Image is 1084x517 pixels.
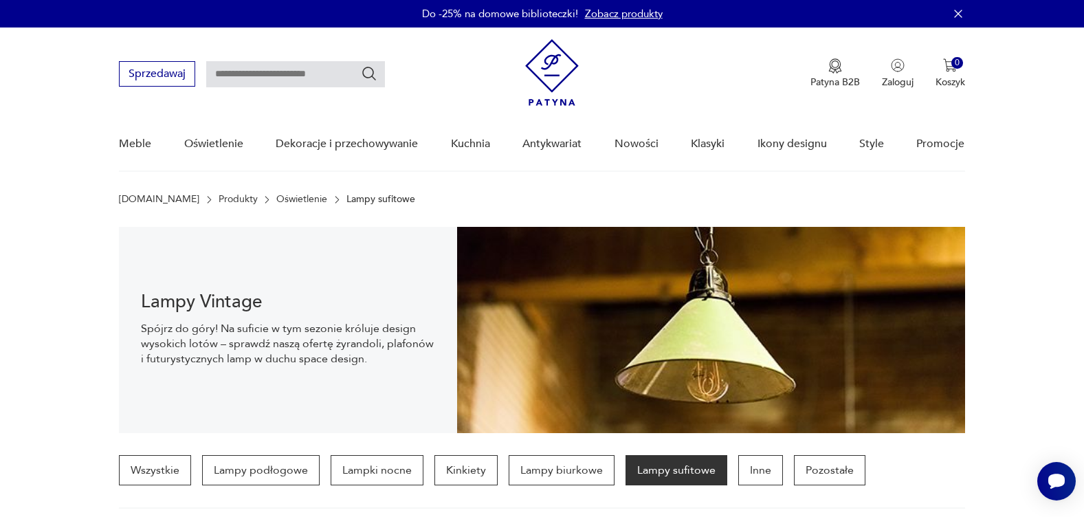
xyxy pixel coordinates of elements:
iframe: Smartsupp widget button [1037,462,1076,500]
a: Sprzedawaj [119,70,195,80]
img: Ikonka użytkownika [891,58,905,72]
button: Szukaj [361,65,377,82]
div: 0 [951,57,963,69]
a: Oświetlenie [276,194,327,205]
p: Patyna B2B [810,76,860,89]
a: Ikony designu [757,118,827,170]
a: Lampy podłogowe [202,455,320,485]
a: Meble [119,118,151,170]
a: Kuchnia [451,118,490,170]
p: Spójrz do góry! Na suficie w tym sezonie króluje design wysokich lotów – sprawdź naszą ofertę żyr... [141,321,435,366]
img: Patyna - sklep z meblami i dekoracjami vintage [525,39,579,106]
a: Oświetlenie [184,118,243,170]
button: Patyna B2B [810,58,860,89]
button: 0Koszyk [936,58,965,89]
a: Kinkiety [434,455,498,485]
a: Pozostałe [794,455,865,485]
a: Antykwariat [522,118,582,170]
a: Dekoracje i przechowywanie [276,118,418,170]
h1: Lampy Vintage [141,294,435,310]
img: Ikona medalu [828,58,842,74]
img: Ikona koszyka [943,58,957,72]
img: Lampy sufitowe w stylu vintage [457,227,964,433]
button: Sprzedawaj [119,61,195,87]
a: Style [859,118,884,170]
a: Zobacz produkty [585,7,663,21]
a: Lampki nocne [331,455,423,485]
a: Produkty [219,194,258,205]
button: Zaloguj [882,58,914,89]
a: Lampy sufitowe [626,455,727,485]
a: Ikona medaluPatyna B2B [810,58,860,89]
a: Lampy biurkowe [509,455,615,485]
a: Promocje [916,118,964,170]
p: Zaloguj [882,76,914,89]
p: Do -25% na domowe biblioteczki! [422,7,578,21]
a: Inne [738,455,783,485]
a: Nowości [615,118,659,170]
p: Lampy sufitowe [346,194,415,205]
p: Koszyk [936,76,965,89]
a: Wszystkie [119,455,191,485]
a: [DOMAIN_NAME] [119,194,199,205]
a: Klasyki [691,118,724,170]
